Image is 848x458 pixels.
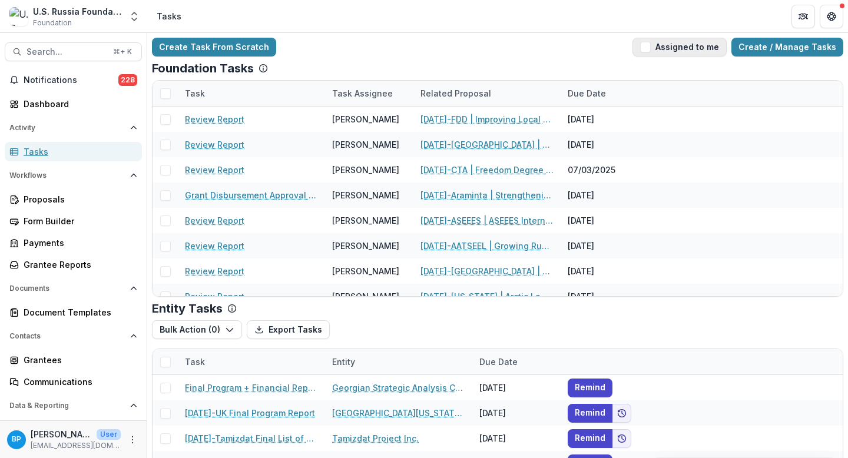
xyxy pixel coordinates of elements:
div: [PERSON_NAME] [332,113,399,125]
button: More [125,433,140,447]
a: [DATE]-Araminta | Strengthening Capacities of Russian Human Rights Defenders to Develop the Busin... [420,189,554,201]
span: 228 [118,74,137,86]
div: Related Proposal [413,81,561,106]
div: Entity [325,349,472,374]
p: Entity Tasks [152,301,223,316]
a: Grantee Reports [5,255,142,274]
a: Review Report [185,214,244,227]
div: Due Date [472,349,561,374]
div: [DATE] [561,284,649,309]
div: Proposals [24,193,132,205]
div: Tasks [157,10,181,22]
button: Open Activity [5,118,142,137]
div: [DATE] [472,426,561,451]
a: Form Builder [5,211,142,231]
div: Task [178,356,212,368]
button: Partners [791,5,815,28]
a: [DATE]-CTA | Freedom Degree Online Matching System [420,164,554,176]
button: Open Documents [5,279,142,298]
div: Task Assignee [325,81,413,106]
div: U.S. Russia Foundation [33,5,121,18]
span: Activity [9,124,125,132]
a: Grant Disbursement Approval Form [185,189,318,201]
span: Contacts [9,332,125,340]
button: Search... [5,42,142,61]
a: Review Report [185,113,244,125]
div: [DATE] [561,208,649,233]
a: Grantees [5,350,142,370]
a: Proposals [5,190,142,209]
a: [DATE]-AATSEEL | Growing Russian Studies through Bridge-Building and Inclusion [420,240,554,252]
a: Document Templates [5,303,142,322]
a: [DATE]-Tamizdat Final List of Expenses [185,432,318,444]
a: [DATE]-[GEOGRAPHIC_DATA] | Fostering the Next Generation of Russia-focused Professionals [420,138,554,151]
img: U.S. Russia Foundation [9,7,28,26]
div: Communications [24,376,132,388]
button: Open Workflows [5,166,142,185]
button: Notifications228 [5,71,142,89]
a: [DATE]-UK Final Program Report [185,407,315,419]
span: Foundation [33,18,72,28]
div: Task [178,349,325,374]
span: Documents [9,284,125,293]
div: Grantees [24,354,132,366]
a: Create / Manage Tasks [731,38,843,57]
div: Task Assignee [325,87,400,99]
span: Search... [26,47,106,57]
div: Document Templates [24,306,132,318]
a: Communications [5,372,142,391]
button: Open entity switcher [126,5,143,28]
div: Tasks [24,145,132,158]
div: Dashboard [24,98,132,110]
a: Review Report [185,240,244,252]
div: [DATE] [561,132,649,157]
button: Bulk Action (0) [152,320,242,339]
div: [PERSON_NAME] [332,265,399,277]
div: [DATE] [472,400,561,426]
a: [GEOGRAPHIC_DATA][US_STATE] for Research [332,407,465,419]
a: [DATE]-FDD | Improving Local Governance Competence Among Rising Exiled Russian Civil Society Leaders [420,113,554,125]
div: [DATE] [472,375,561,400]
div: Entity [325,356,362,368]
span: Notifications [24,75,118,85]
span: Workflows [9,171,125,180]
a: [DATE]-[GEOGRAPHIC_DATA] | Expanding Opportunities for Undergraduates and MAs in Russian Studiesi... [420,265,554,277]
button: Assigned to me [632,38,727,57]
div: Grantee Reports [24,258,132,271]
a: Dashboard [5,420,142,439]
a: Review Report [185,265,244,277]
div: [DATE] [561,258,649,284]
p: [PERSON_NAME] [31,428,92,440]
button: Export Tasks [247,320,330,339]
a: Tasks [5,142,142,161]
a: Review Report [185,164,244,176]
button: Open Contacts [5,327,142,346]
a: Create Task From Scratch [152,38,276,57]
a: Review Report [185,290,244,303]
div: Due Date [561,87,613,99]
a: Dashboard [5,94,142,114]
div: Related Proposal [413,87,498,99]
a: Tamizdat Project Inc. [332,432,419,444]
button: Remind [568,379,612,397]
button: Remind [568,429,612,448]
p: User [97,429,121,440]
div: [DATE] [561,233,649,258]
button: Remind [568,404,612,423]
div: Due Date [472,356,525,368]
div: [PERSON_NAME] [332,214,399,227]
div: [DATE] [561,182,649,208]
a: [DATE]-[US_STATE] | Arctic Law Beyond Borders [420,290,554,303]
button: Add to friends [612,404,631,423]
div: Due Date [561,81,649,106]
button: Add to friends [612,429,631,448]
div: Task [178,81,325,106]
nav: breadcrumb [152,8,186,25]
a: [DATE]-ASEEES | ASEEES Internship Grant Program, [DATE]-[DATE] [420,214,554,227]
div: Payments [24,237,132,249]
